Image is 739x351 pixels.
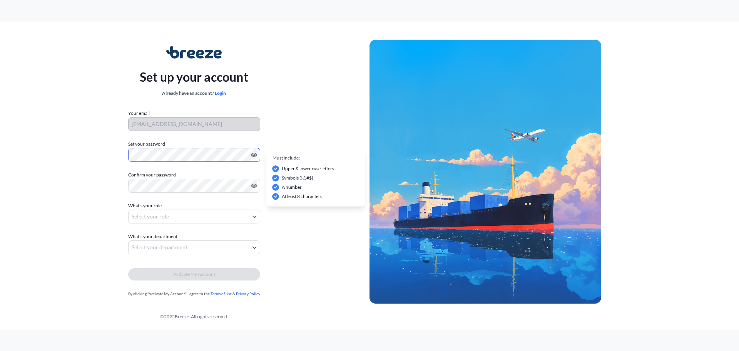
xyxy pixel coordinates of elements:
p: Must include: [273,154,359,162]
img: Breeze [166,46,222,59]
div: Already have an account? [140,89,248,97]
button: Activate My Account [128,268,260,280]
span: Activate My Account [173,270,215,278]
span: Select your role [132,213,169,220]
span: Select your department [132,244,187,251]
span: A number [282,183,302,191]
a: Privacy Policy [236,291,260,296]
label: Confirm your password [128,171,260,179]
label: Set your password [128,140,260,148]
p: Set up your account [140,68,248,86]
span: Upper & lower case letters [282,165,334,173]
button: Show password [251,183,257,189]
span: At least 8 characters [282,193,322,200]
span: Symbols (!@#$) [282,174,313,182]
input: Your email address [128,117,260,131]
a: Login [215,90,226,96]
button: Select your role [128,210,260,223]
span: What's your department [128,233,177,240]
button: Select your department [128,240,260,254]
img: Ship illustration [369,40,601,303]
span: What's your role [128,202,162,210]
label: Your email [128,109,150,117]
div: By clicking "Activate My Account" I agree to the & [128,290,260,297]
div: © 2025 Breeze. All rights reserved. [18,313,369,321]
button: Show password [251,152,257,158]
a: Terms of Use [211,291,232,296]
